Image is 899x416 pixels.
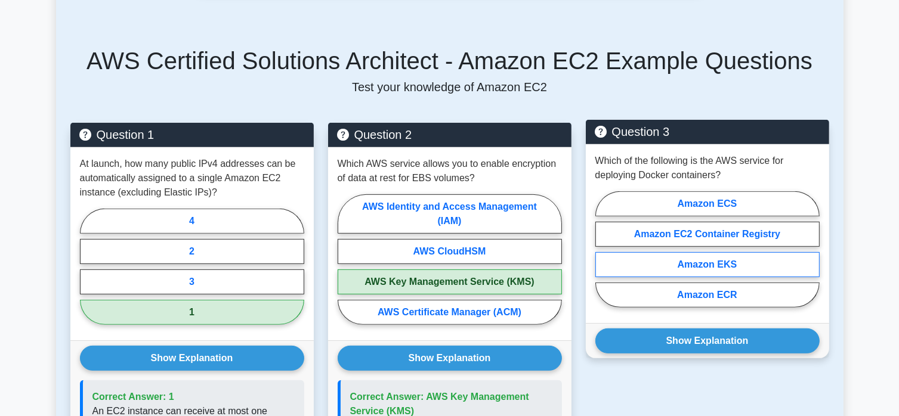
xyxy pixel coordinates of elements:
span: Correct Answer: AWS Key Management Service (KMS) [350,392,529,416]
h5: Question 1 [80,128,304,142]
p: Which AWS service allows you to enable encryption of data at rest for EBS volumes? [338,157,562,185]
label: Amazon EKS [595,252,820,277]
p: Test your knowledge of Amazon EC2 [70,80,829,94]
span: Correct Answer: 1 [92,392,174,402]
label: AWS Identity and Access Management (IAM) [338,194,562,234]
label: AWS Certificate Manager (ACM) [338,300,562,325]
label: Amazon ECS [595,191,820,216]
p: At launch, how many public IPv4 addresses can be automatically assigned to a single Amazon EC2 in... [80,157,304,200]
label: Amazon ECR [595,282,820,308]
button: Show Explanation [338,346,562,371]
p: Which of the following is the AWS service for deploying Docker containers? [595,154,820,182]
label: 1 [80,300,304,325]
button: Show Explanation [80,346,304,371]
h5: Question 3 [595,125,820,139]
h5: Question 2 [338,128,562,142]
label: 2 [80,239,304,264]
button: Show Explanation [595,328,820,353]
h5: AWS Certified Solutions Architect - Amazon EC2 Example Questions [70,46,829,75]
label: 3 [80,269,304,294]
label: AWS CloudHSM [338,239,562,264]
label: Amazon EC2 Container Registry [595,222,820,247]
label: 4 [80,209,304,234]
label: AWS Key Management Service (KMS) [338,269,562,294]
